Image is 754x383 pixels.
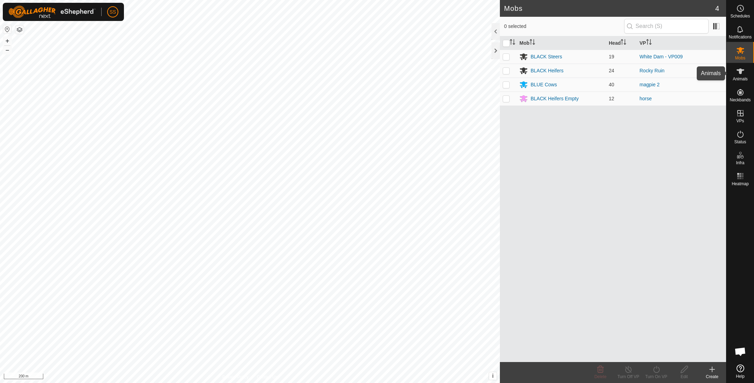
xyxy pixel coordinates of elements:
[609,68,614,73] span: 24
[531,81,557,88] div: BLUE Cows
[640,96,652,101] a: horse
[640,82,660,87] a: magpie 2
[517,36,606,50] th: Mob
[726,362,754,381] a: Help
[492,373,494,379] span: i
[637,36,726,50] th: VP
[531,53,562,60] div: BLACK Steers
[730,341,751,362] div: Open chat
[732,182,749,186] span: Heatmap
[698,374,726,380] div: Create
[735,56,745,60] span: Mobs
[609,82,614,87] span: 40
[736,161,744,165] span: Infra
[504,4,715,13] h2: Mobs
[594,374,607,379] span: Delete
[670,374,698,380] div: Edit
[730,98,751,102] span: Neckbands
[257,374,278,380] a: Contact Us
[642,374,670,380] div: Turn On VP
[110,8,116,16] span: SS
[3,46,12,54] button: –
[729,35,752,39] span: Notifications
[530,40,535,46] p-sorticon: Activate to sort
[730,14,750,18] span: Schedules
[609,96,614,101] span: 12
[736,374,745,378] span: Help
[222,374,249,380] a: Privacy Policy
[640,54,683,59] a: White Dam - VP009
[504,23,624,30] span: 0 selected
[510,40,515,46] p-sorticon: Activate to sort
[3,25,12,34] button: Reset Map
[609,54,614,59] span: 19
[624,19,709,34] input: Search (S)
[734,140,746,144] span: Status
[614,374,642,380] div: Turn Off VP
[8,6,96,18] img: Gallagher Logo
[531,95,579,102] div: BLACK Heifers Empty
[15,26,24,34] button: Map Layers
[640,68,665,73] a: Rocky Ruin
[736,119,744,123] span: VPs
[621,40,626,46] p-sorticon: Activate to sort
[489,372,497,380] button: i
[715,3,719,14] span: 4
[646,40,652,46] p-sorticon: Activate to sort
[3,37,12,45] button: +
[531,67,563,74] div: BLACK Heifers
[733,77,748,81] span: Animals
[606,36,637,50] th: Head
